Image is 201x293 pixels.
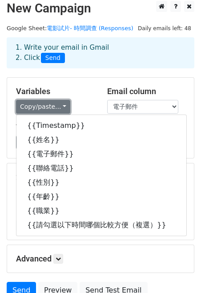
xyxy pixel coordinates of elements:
[7,1,194,16] h2: New Campaign
[16,100,70,114] a: Copy/paste...
[41,53,65,63] span: Send
[135,25,194,32] a: Daily emails left: 48
[16,254,185,264] h5: Advanced
[47,25,133,32] a: 電影試片- 時間調查 (Responses)
[107,87,185,96] h5: Email column
[135,24,194,33] span: Daily emails left: 48
[16,218,186,232] a: {{請勾選以下時間哪個比較方便（複選）}}
[16,147,186,161] a: {{電子郵件}}
[9,43,192,63] div: 1. Write your email in Gmail 2. Click
[16,133,186,147] a: {{姓名}}
[157,250,201,293] iframe: Chat Widget
[16,204,186,218] a: {{職業}}
[16,87,94,96] h5: Variables
[16,161,186,175] a: {{聯絡電話}}
[16,190,186,204] a: {{年齡}}
[7,25,133,32] small: Google Sheet:
[16,119,186,133] a: {{Timestamp}}
[157,250,201,293] div: 聊天小工具
[16,175,186,190] a: {{性別}}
